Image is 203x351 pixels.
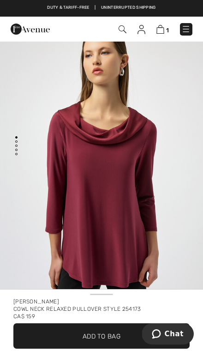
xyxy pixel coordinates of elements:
[119,25,126,33] img: Search
[13,305,190,313] div: Cowl Neck Relaxed Pullover Style 254173
[166,27,169,34] span: 1
[47,5,155,10] a: Duty & tariff-free | Uninterrupted shipping
[11,24,50,35] img: 1ère Avenue
[156,24,169,34] a: 1
[83,331,120,341] span: Add to Bag
[11,25,50,33] a: 1ère Avenue
[137,25,145,34] img: My Info
[181,24,191,34] img: Menu
[13,313,35,320] span: CA$ 159
[142,323,194,346] iframe: Opens a widget where you can chat to one of our agents
[13,298,190,305] div: [PERSON_NAME]
[13,323,190,349] button: Add to Bag
[156,25,164,34] img: Shopping Bag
